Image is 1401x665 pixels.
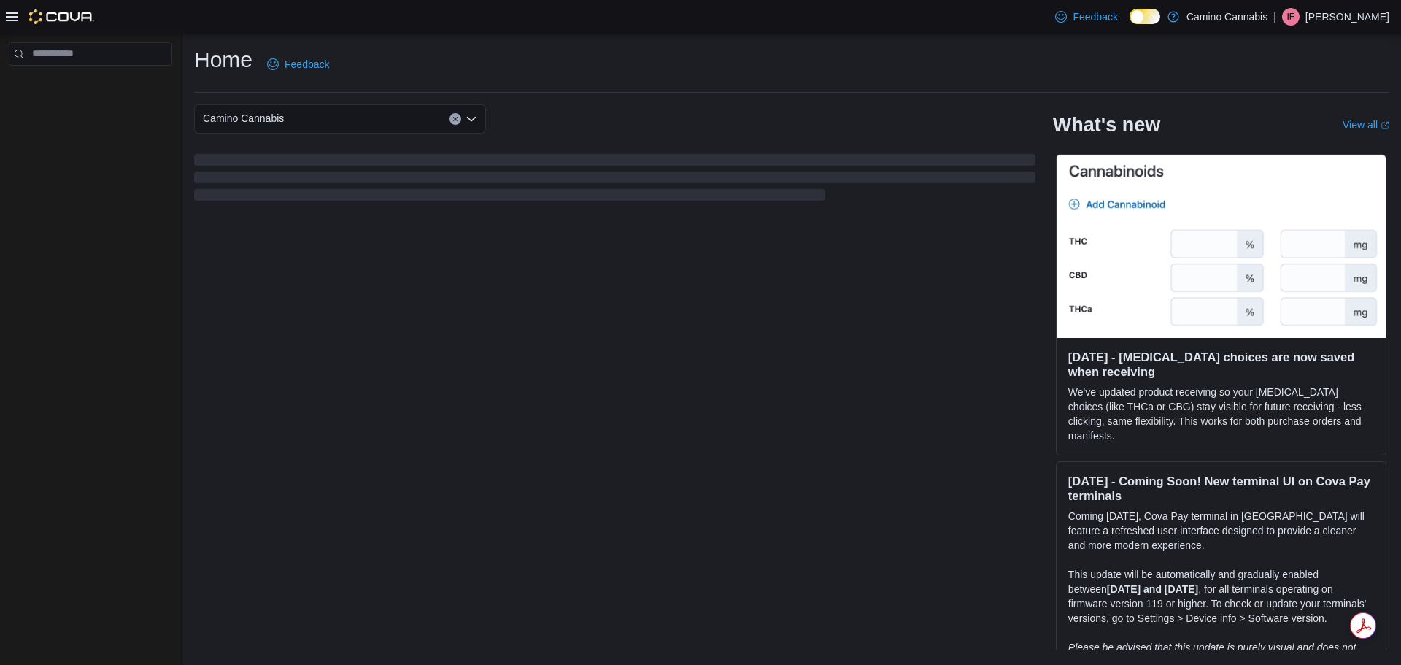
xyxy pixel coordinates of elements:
[1282,8,1300,26] div: Ian Fundytus
[285,57,329,72] span: Feedback
[1305,8,1389,26] p: [PERSON_NAME]
[466,113,477,125] button: Open list of options
[1053,113,1160,137] h2: What's new
[1068,350,1374,379] h3: [DATE] - [MEDICAL_DATA] choices are now saved when receiving
[1130,24,1130,25] span: Dark Mode
[194,157,1035,204] span: Loading
[1287,8,1295,26] span: IF
[9,69,172,104] nav: Complex example
[1049,2,1123,31] a: Feedback
[261,50,335,79] a: Feedback
[203,109,284,127] span: Camino Cannabis
[449,113,461,125] button: Clear input
[1343,119,1389,131] a: View allExternal link
[194,45,252,74] h1: Home
[1107,583,1198,595] strong: [DATE] and [DATE]
[1068,385,1374,443] p: We've updated product receiving so your [MEDICAL_DATA] choices (like THCa or CBG) stay visible fo...
[1068,567,1374,626] p: This update will be automatically and gradually enabled between , for all terminals operating on ...
[1273,8,1276,26] p: |
[1381,121,1389,130] svg: External link
[29,9,94,24] img: Cova
[1068,509,1374,553] p: Coming [DATE], Cova Pay terminal in [GEOGRAPHIC_DATA] will feature a refreshed user interface des...
[1068,474,1374,503] h3: [DATE] - Coming Soon! New terminal UI on Cova Pay terminals
[1073,9,1117,24] span: Feedback
[1186,8,1267,26] p: Camino Cannabis
[1130,9,1160,24] input: Dark Mode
